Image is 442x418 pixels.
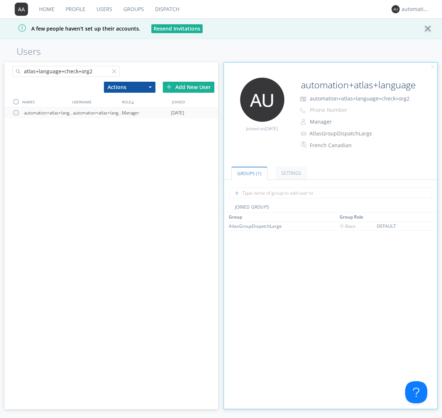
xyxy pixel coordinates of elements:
[298,78,417,92] input: Name
[73,107,122,118] div: automation+atlas+language+check+org2
[310,95,410,102] span: automation+atlas+language+check+org2
[309,130,372,137] div: AtlasGroupDispatchLarge
[229,187,432,198] input: Type name of group to add user to
[171,107,184,118] span: [DATE]
[377,223,418,229] div: DEFAULT
[231,167,267,180] a: Groups (1)
[310,142,371,149] div: French Canadian
[163,82,214,93] div: Add New User
[224,204,438,213] div: JOINED GROUPS
[276,167,307,180] a: Settings
[151,24,203,33] button: Resend Invitations
[340,223,356,229] span: Basic
[20,96,70,107] div: NAMES
[301,119,306,125] img: person-outline.svg
[104,82,155,93] button: Actions
[15,3,28,16] img: 373638.png
[166,84,172,89] img: plus.svg
[170,96,220,107] div: JOINED
[300,107,306,113] img: phone-outline.svg
[307,117,381,127] button: Manager
[6,25,140,32] span: A few people haven't set up their accounts.
[70,96,120,107] div: USERNAME
[229,223,284,229] div: AtlasGroupDispatchLarge
[246,125,278,132] span: Joined on
[228,213,339,222] th: Toggle SortBy
[301,140,308,149] img: In groups with Translation enabled, this user's messages will be automatically translated to and ...
[376,213,419,222] th: Toggle SortBy
[4,107,218,118] a: automation+atlas+language+check+org2automation+atlas+language+check+org2Manager[DATE]
[120,96,170,107] div: ROLE
[301,128,308,138] img: icon-alert-users-thin-outline.svg
[24,107,73,118] div: automation+atlas+language+check+org2
[13,66,119,77] input: Search users
[122,107,171,118] div: Manager
[265,125,278,132] span: [DATE]
[392,5,400,13] img: 373638.png
[401,6,429,13] div: automation+atlas+language+check+org2
[405,381,427,403] iframe: Toggle Customer Support
[430,64,435,70] img: cancel.svg
[240,78,284,122] img: 373638.png
[338,213,376,222] th: Toggle SortBy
